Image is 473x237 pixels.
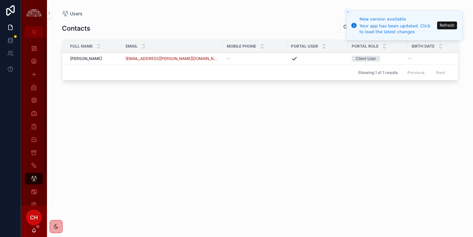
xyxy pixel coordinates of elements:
a: Client User [352,56,404,62]
span: Portal User [291,44,318,49]
button: Close toast [344,8,351,15]
span: Users [70,10,83,17]
div: Your app has been updated. Click to load the latest changes [359,23,435,35]
a: -- [227,56,283,61]
h1: Contacts [62,24,90,33]
button: Refresh [437,22,457,29]
span: -- [408,56,412,61]
span: CH [30,214,38,221]
span: [PERSON_NAME] [70,56,102,61]
a: -- [408,56,465,61]
a: [EMAIL_ADDRESS][PERSON_NAME][DOMAIN_NAME] [126,56,219,61]
span: Email [126,44,138,49]
span: Mobile Phone [227,44,256,49]
div: scrollable content [21,38,47,206]
div: Client User [356,56,376,62]
div: New version available [359,16,435,22]
img: App logo [25,8,43,18]
a: [PERSON_NAME] [70,56,118,61]
span: -- [227,56,231,61]
span: Showing 1 of 1 results [358,70,398,75]
span: Full Name [70,44,93,49]
span: Portal Role [352,44,378,49]
a: Users [62,10,83,17]
span: Birth Date [412,44,435,49]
